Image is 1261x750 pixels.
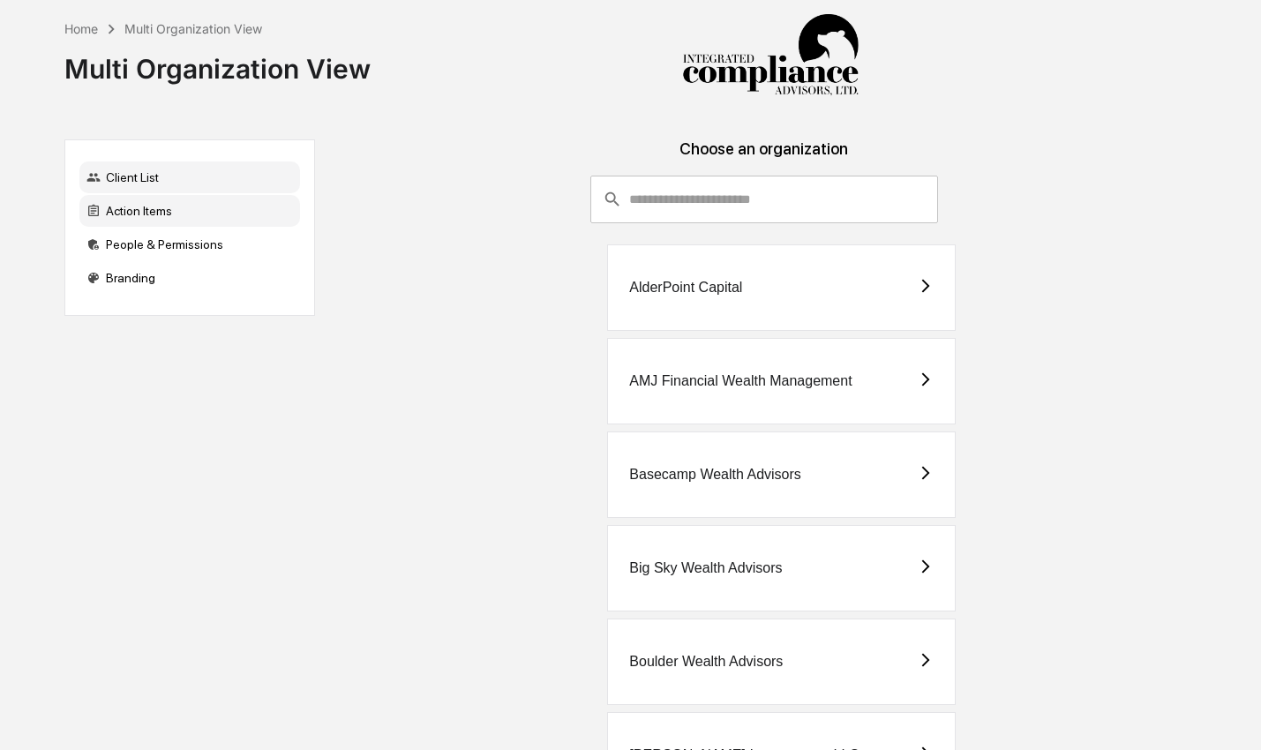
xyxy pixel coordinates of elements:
[590,176,938,223] div: consultant-dashboard__filter-organizations-search-bar
[79,229,300,260] div: People & Permissions
[79,195,300,227] div: Action Items
[682,14,859,97] img: Integrated Compliance Advisors
[64,39,371,85] div: Multi Organization View
[629,373,852,389] div: AMJ Financial Wealth Management
[629,467,800,483] div: Basecamp Wealth Advisors
[329,139,1199,176] div: Choose an organization
[629,560,782,576] div: Big Sky Wealth Advisors
[629,280,742,296] div: AlderPoint Capital
[64,21,98,36] div: Home
[79,161,300,193] div: Client List
[629,654,783,670] div: Boulder Wealth Advisors
[79,262,300,294] div: Branding
[124,21,262,36] div: Multi Organization View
